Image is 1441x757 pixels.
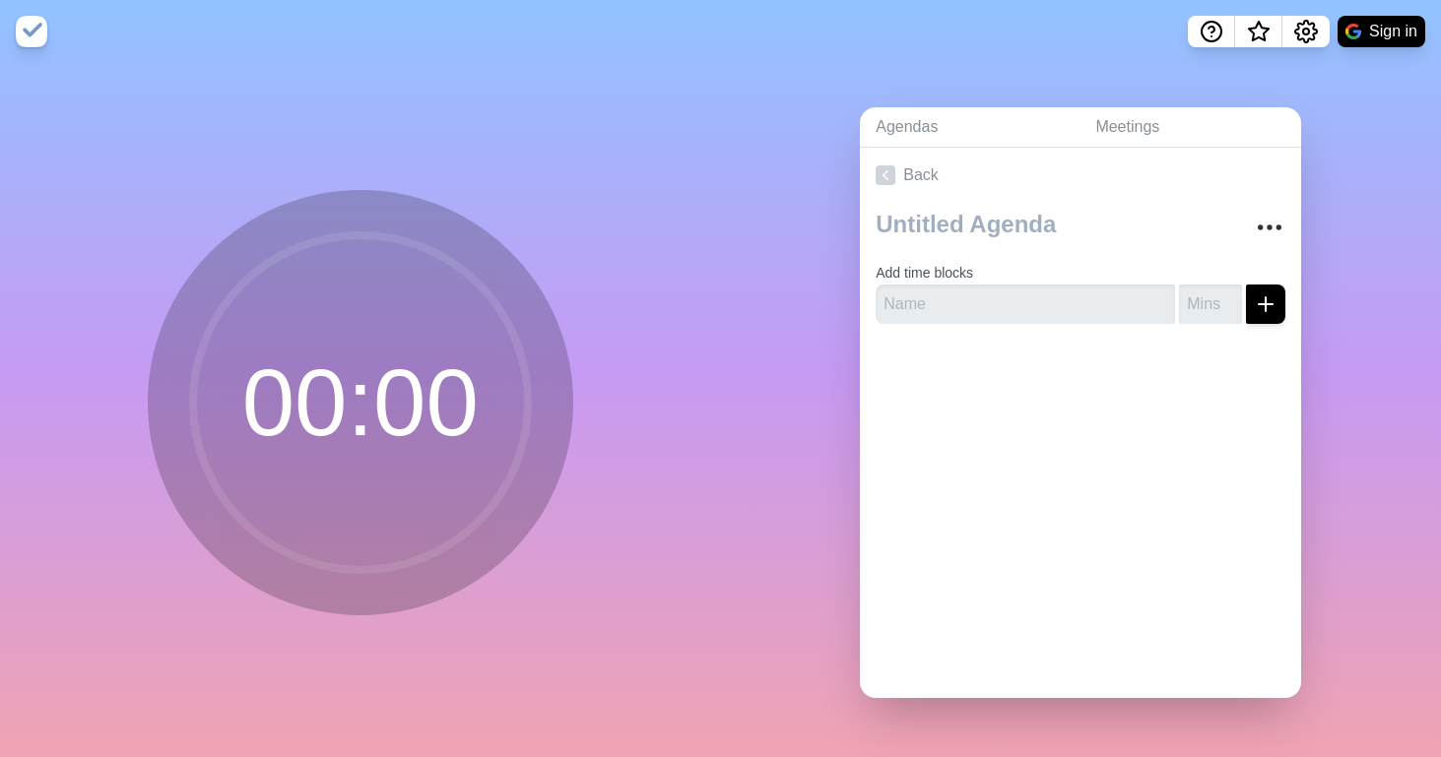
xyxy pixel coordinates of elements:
a: Meetings [1080,107,1301,148]
label: Add time blocks [876,265,973,281]
a: Agendas [860,107,1080,148]
input: Name [876,284,1175,324]
button: Sign in [1338,16,1425,47]
img: google logo [1345,24,1361,39]
button: Help [1188,16,1235,47]
button: Settings [1282,16,1330,47]
button: More [1250,208,1289,247]
input: Mins [1179,284,1242,324]
button: What’s new [1235,16,1282,47]
a: Back [860,148,1301,203]
img: timeblocks logo [16,16,47,47]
